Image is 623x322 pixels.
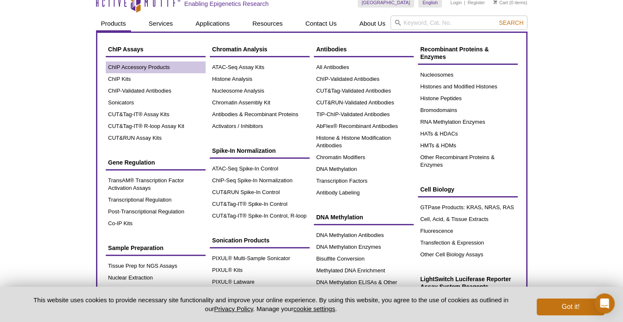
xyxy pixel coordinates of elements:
[316,214,363,221] span: DNA Methylation
[420,46,489,60] span: Recombinant Proteins & Enzymes
[314,163,414,175] a: DNA Methylation
[354,16,390,32] a: About Us
[106,154,206,170] a: Gene Regulation
[212,46,267,53] span: Chromatin Analysis
[106,85,206,97] a: ChIP-Validated Antibodies
[314,152,414,163] a: Chromatin Modifiers
[106,194,206,206] a: Transcriptional Regulation
[210,120,310,132] a: Activators / Inhibitors
[106,97,206,109] a: Sonicators
[316,46,347,53] span: Antibodies
[496,19,526,27] button: Search
[210,163,310,175] a: ATAC-Seq Spike-In Control
[420,186,455,193] span: Cell Biology
[106,206,206,218] a: Post-Transcriptional Regulation
[418,128,518,140] a: HATs & HDACs
[210,143,310,159] a: Spike-In Normalization
[247,16,288,32] a: Resources
[314,175,414,187] a: Transcription Factors
[106,61,206,73] a: ChIP Accessory Products
[210,85,310,97] a: Nucleosome Analysis
[190,16,235,32] a: Applications
[314,253,414,265] a: Bisulfite Conversion
[210,73,310,85] a: Histone Analysis
[418,93,518,104] a: Histone Peptides
[314,209,414,225] a: DNA Methylation
[314,265,414,277] a: Methylated DNA Enrichment
[314,187,414,199] a: Antibody Labeling
[418,116,518,128] a: RNA Methylation Enzymes
[314,41,414,57] a: Antibodies
[418,249,518,261] a: Other Cell Biology Assays
[314,241,414,253] a: DNA Methylation Enzymes
[210,109,310,120] a: Antibodies & Recombinant Proteins
[314,120,414,132] a: AbFlex® Recombinant Antibodies
[418,41,518,65] a: Recombinant Proteins & Enzymes
[106,109,206,120] a: CUT&Tag-IT® Assay Kits
[210,198,310,210] a: CUT&Tag-IT® Spike-In Control
[210,186,310,198] a: CUT&RUN Spike-In Control
[420,276,511,290] span: LightSwitch Luciferase Reporter Assay System Reagents
[212,147,276,154] span: Spike-In Normalization
[108,245,164,251] span: Sample Preparation
[418,181,518,197] a: Cell Biology
[418,271,518,295] a: LightSwitch Luciferase Reporter Assay System Reagents
[314,97,414,109] a: CUT&RUN-Validated Antibodies
[418,104,518,116] a: Bromodomains
[418,69,518,81] a: Nucleosomes
[210,210,310,222] a: CUT&Tag-IT® Spike-In Control, R-loop
[418,202,518,213] a: GTPase Products: KRAS, NRAS, RAS
[418,225,518,237] a: Fluorescence
[106,73,206,85] a: ChIP Kits
[210,175,310,186] a: ChIP-Seq Spike-In Normalization
[390,16,527,30] input: Keyword, Cat. No.
[314,85,414,97] a: CUT&Tag-Validated Antibodies
[314,109,414,120] a: TIP-ChIP-Validated Antibodies
[594,293,615,314] div: Open Intercom Messenger
[210,264,310,276] a: PIXUL® Kits
[106,240,206,256] a: Sample Preparation
[106,41,206,57] a: ChIP Assays
[106,120,206,132] a: CUT&Tag-IT® R-loop Assay Kit
[314,277,414,296] a: DNA Methylation ELISAs & Other Assays
[418,152,518,171] a: Other Recombinant Proteins & Enzymes
[314,61,414,73] a: All Antibodies
[314,73,414,85] a: ChIP-Validated Antibodies
[108,159,155,166] span: Gene Regulation
[418,213,518,225] a: Cell, Acid, & Tissue Extracts
[106,175,206,194] a: TransAM® Transcription Factor Activation Assays
[418,140,518,152] a: HMTs & HDMs
[106,132,206,144] a: CUT&RUN Assay Kits
[144,16,178,32] a: Services
[418,237,518,249] a: Transfection & Expression
[106,218,206,229] a: Co-IP Kits
[106,260,206,272] a: Tissue Prep for NGS Assays
[499,19,523,26] span: Search
[418,81,518,93] a: Histones and Modified Histones
[300,16,342,32] a: Contact Us
[96,16,131,32] a: Products
[210,276,310,288] a: PIXUL® Labware
[210,232,310,248] a: Sonication Products
[212,237,270,244] span: Sonication Products
[214,305,253,312] a: Privacy Policy
[210,41,310,57] a: Chromatin Analysis
[106,284,206,295] a: DNA Purification
[210,97,310,109] a: Chromatin Assembly Kit
[106,272,206,284] a: Nuclear Extraction
[108,46,144,53] span: ChIP Assays
[537,298,604,315] button: Got it!
[19,295,523,313] p: This website uses cookies to provide necessary site functionality and improve your online experie...
[210,253,310,264] a: PIXUL® Multi-Sample Sonicator
[210,61,310,73] a: ATAC-Seq Assay Kits
[314,229,414,241] a: DNA Methylation Antibodies
[293,305,335,312] button: cookie settings
[314,132,414,152] a: Histone & Histone Modification Antibodies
